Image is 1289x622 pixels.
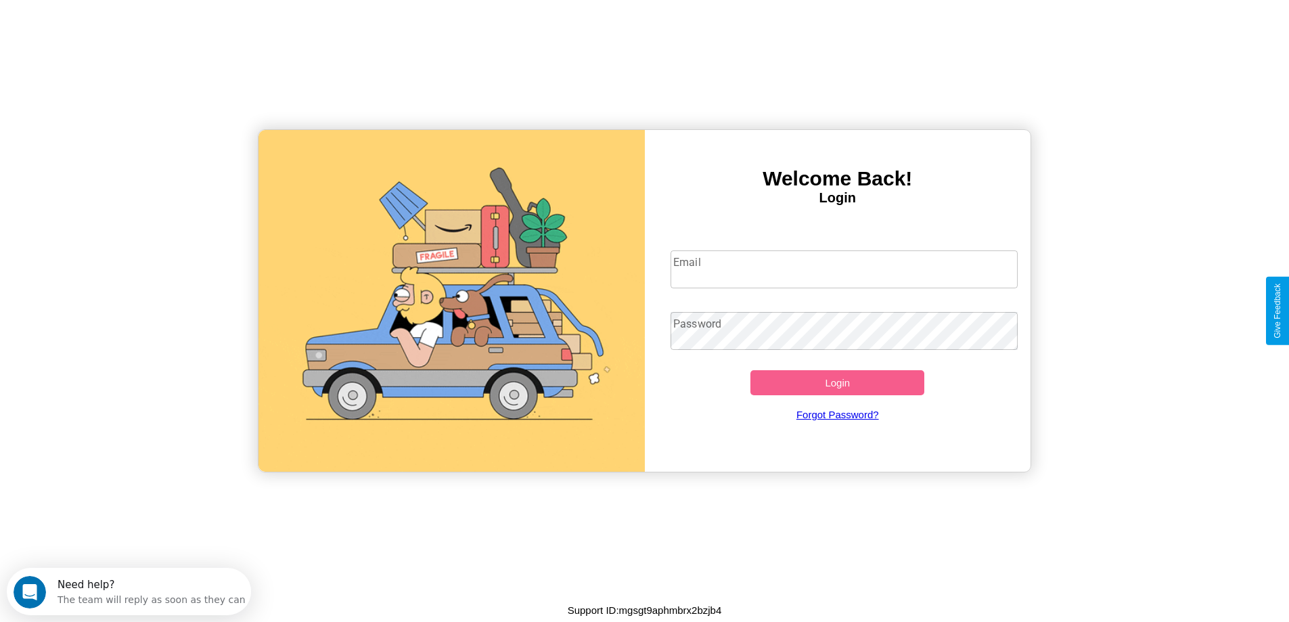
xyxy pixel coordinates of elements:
[51,12,239,22] div: Need help?
[645,190,1031,206] h4: Login
[568,601,722,619] p: Support ID: mgsgt9aphmbrx2bzjb4
[664,395,1011,434] a: Forgot Password?
[7,568,251,615] iframe: Intercom live chat discovery launcher
[5,5,252,43] div: Open Intercom Messenger
[14,576,46,608] iframe: Intercom live chat
[645,167,1031,190] h3: Welcome Back!
[51,22,239,37] div: The team will reply as soon as they can
[258,130,645,472] img: gif
[750,370,924,395] button: Login
[1273,284,1282,338] div: Give Feedback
